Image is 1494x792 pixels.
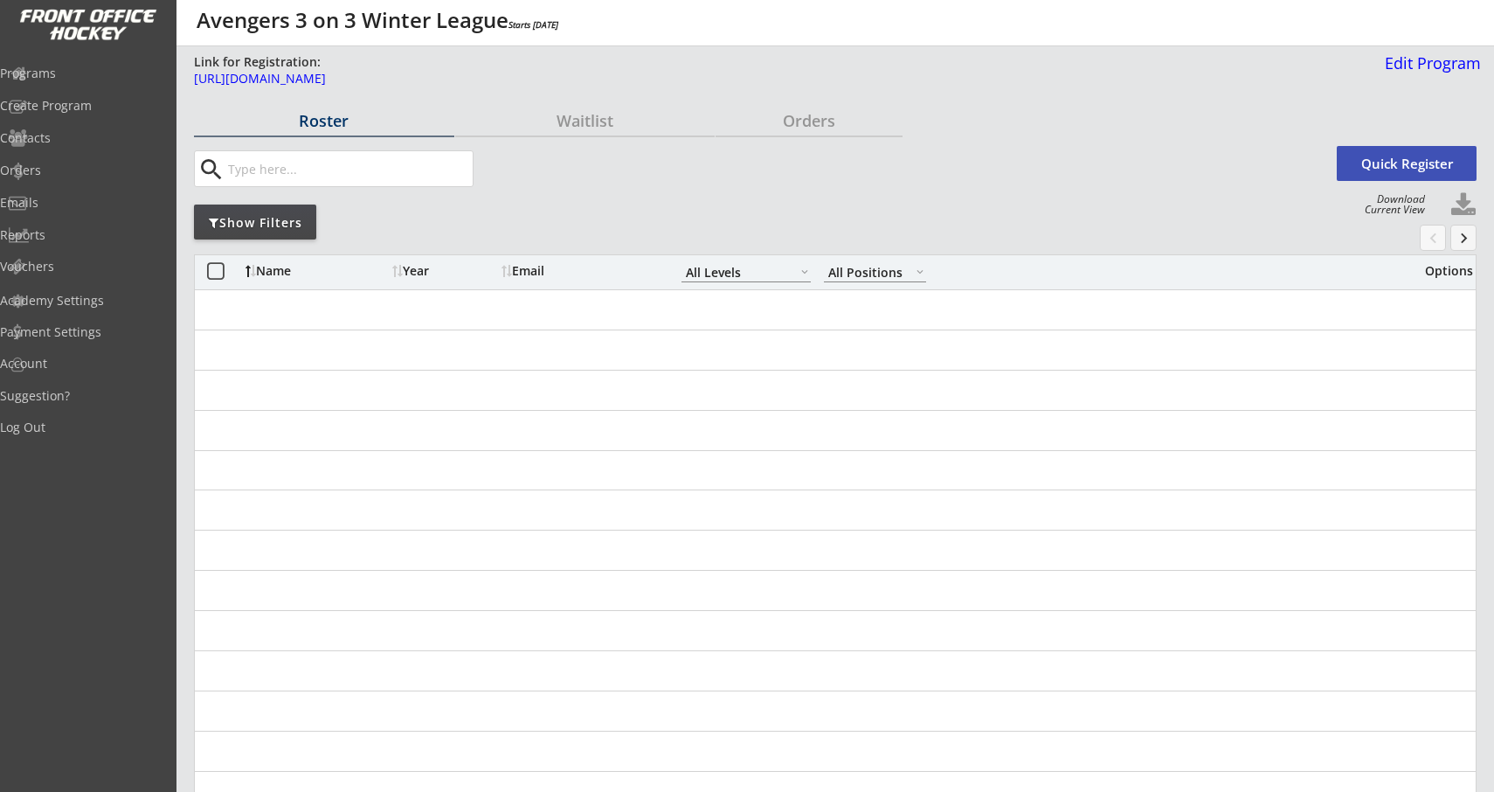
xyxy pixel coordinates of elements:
button: chevron_left [1420,225,1446,251]
div: Name [246,265,388,277]
div: Waitlist [455,113,716,129]
button: keyboard_arrow_right [1450,225,1477,251]
div: [URL][DOMAIN_NAME] [194,73,1075,85]
div: Download Current View [1356,194,1425,215]
div: Email [501,265,659,277]
em: Starts [DATE] [508,18,558,31]
a: Edit Program [1378,55,1481,86]
a: [URL][DOMAIN_NAME] [194,73,1075,94]
div: Show Filters [194,214,316,232]
button: search [197,156,225,184]
div: Options [1411,265,1473,277]
div: Edit Program [1378,55,1481,71]
div: Year [392,265,497,277]
div: Link for Registration: [194,53,323,71]
button: Click to download full roster. Your browser settings may try to block it, check your security set... [1450,192,1477,219]
div: Roster [194,113,454,129]
button: Quick Register [1337,146,1477,181]
div: Orders [716,113,903,129]
input: Type here... [225,151,473,186]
